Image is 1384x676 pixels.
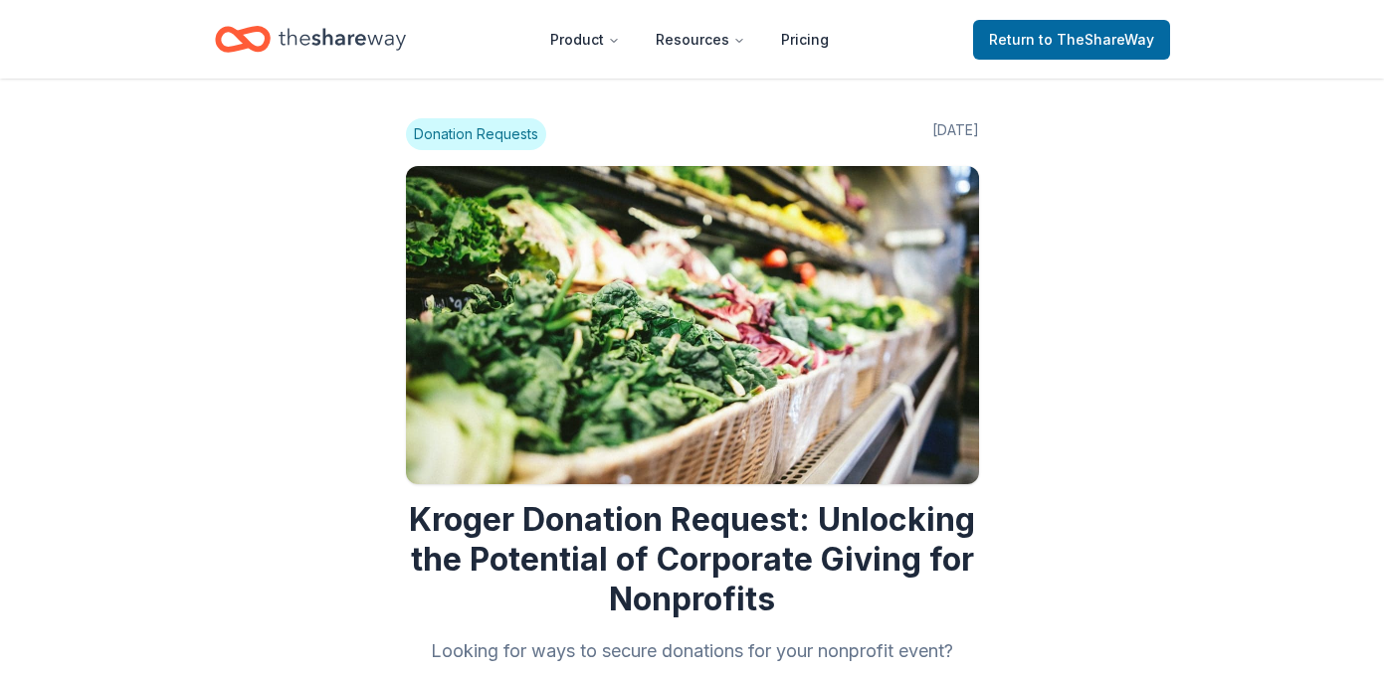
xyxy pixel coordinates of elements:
[989,28,1154,52] span: Return
[932,118,979,150] span: [DATE]
[765,20,845,60] a: Pricing
[406,166,979,484] img: Image for Kroger Donation Request: Unlocking the Potential of Corporate Giving for Nonprofits
[973,20,1170,60] a: Returnto TheShareWay
[406,500,979,619] h1: Kroger Donation Request: Unlocking the Potential of Corporate Giving for Nonprofits
[1039,31,1154,48] span: to TheShareWay
[534,20,636,60] button: Product
[215,16,406,63] a: Home
[534,16,845,63] nav: Main
[640,20,761,60] button: Resources
[406,118,546,150] span: Donation Requests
